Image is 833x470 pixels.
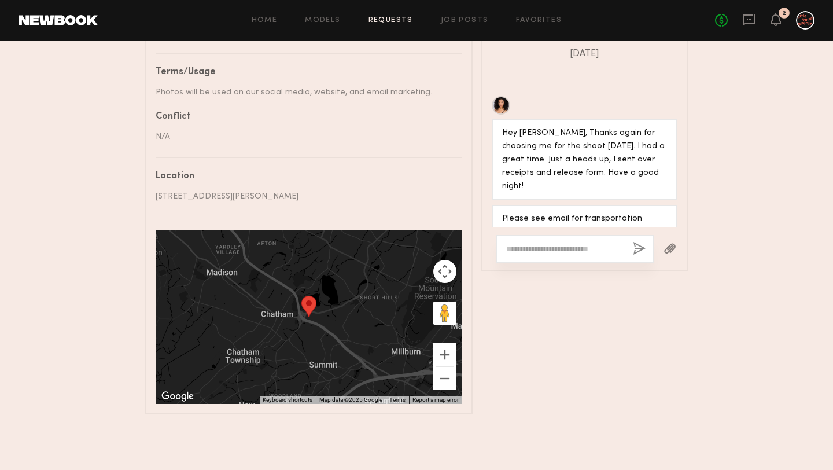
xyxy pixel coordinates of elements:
[412,396,459,403] a: Report a map error
[502,212,667,239] div: Please see email for transportation reimbursement.
[433,367,456,390] button: Zoom out
[441,17,489,24] a: Job Posts
[516,17,562,24] a: Favorites
[159,389,197,404] img: Google
[156,131,454,143] div: N/A
[156,172,454,181] div: Location
[156,112,454,122] div: Conflict
[156,68,454,77] div: Terms/Usage
[159,389,197,404] a: Open this area in Google Maps (opens a new window)
[305,17,340,24] a: Models
[570,49,599,59] span: [DATE]
[502,127,667,193] div: Hey [PERSON_NAME], Thanks again for choosing me for the shoot [DATE]. I had a great time. Just a ...
[263,396,312,404] button: Keyboard shortcuts
[252,17,278,24] a: Home
[156,190,454,203] div: [STREET_ADDRESS][PERSON_NAME]
[368,17,413,24] a: Requests
[156,86,454,98] div: Photos will be used on our social media, website, and email marketing.
[433,260,456,283] button: Map camera controls
[433,302,456,325] button: Drag Pegman onto the map to open Street View
[782,10,786,17] div: 2
[433,343,456,366] button: Zoom in
[389,396,406,403] a: Terms
[319,396,382,403] span: Map data ©2025 Google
